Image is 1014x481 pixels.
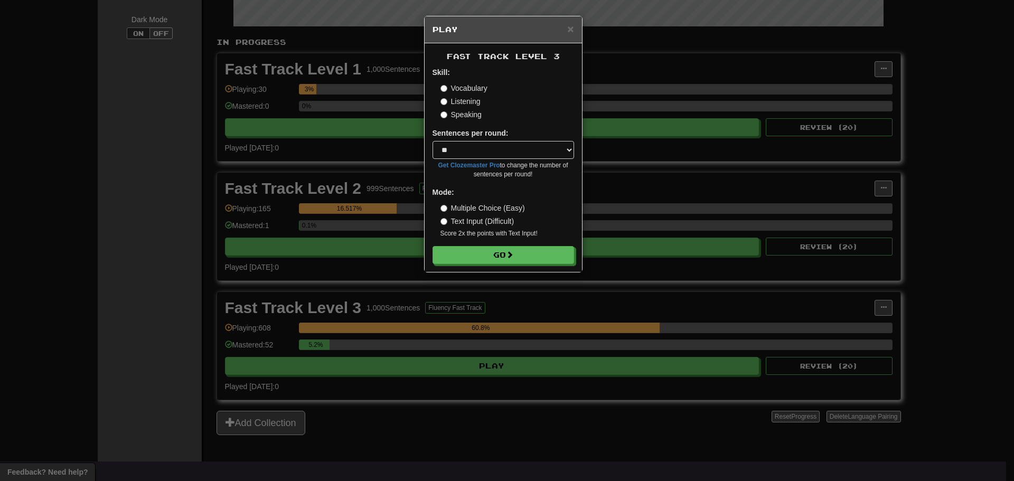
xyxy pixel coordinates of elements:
[438,162,500,169] a: Get Clozemaster Pro
[440,96,481,107] label: Listening
[567,23,574,35] span: ×
[440,109,482,120] label: Speaking
[447,52,560,61] span: Fast Track Level 3
[440,229,574,238] small: Score 2x the points with Text Input !
[440,203,525,213] label: Multiple Choice (Easy)
[440,98,447,105] input: Listening
[440,111,447,118] input: Speaking
[440,218,447,225] input: Text Input (Difficult)
[567,23,574,34] button: Close
[433,24,574,35] h5: Play
[433,188,454,196] strong: Mode:
[433,128,509,138] label: Sentences per round:
[440,85,447,92] input: Vocabulary
[440,216,514,227] label: Text Input (Difficult)
[440,83,487,93] label: Vocabulary
[433,246,574,264] button: Go
[433,68,450,77] strong: Skill:
[440,205,447,212] input: Multiple Choice (Easy)
[433,161,574,179] small: to change the number of sentences per round!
